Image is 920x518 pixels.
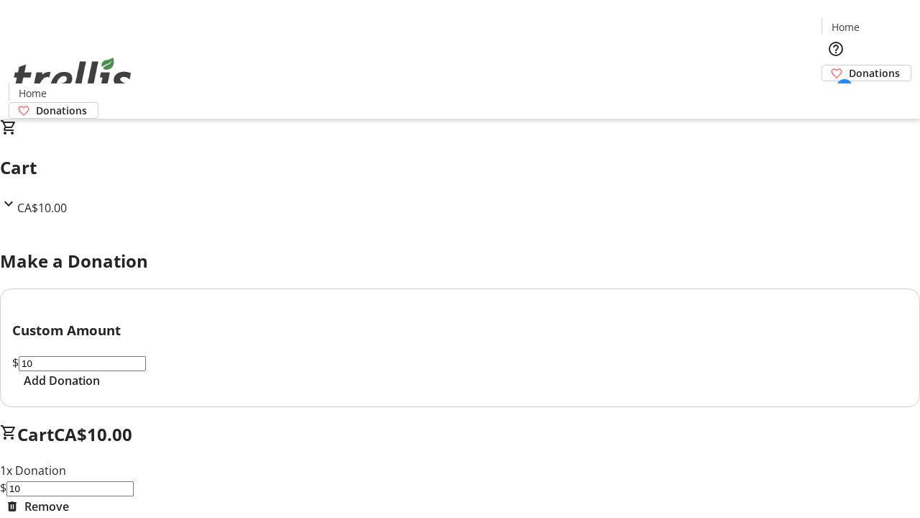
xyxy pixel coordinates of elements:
a: Home [9,86,55,101]
a: Donations [9,102,98,119]
span: Remove [24,498,69,515]
button: Help [822,35,850,63]
span: $ [12,355,19,371]
span: Home [832,19,860,35]
span: CA$10.00 [54,422,132,446]
span: Add Donation [24,372,100,389]
span: Home [19,86,47,101]
a: Home [822,19,868,35]
span: CA$10.00 [17,200,67,216]
input: Donation Amount [19,356,146,371]
button: Cart [822,81,850,110]
img: Orient E2E Organization EVafVybPio's Logo [9,42,137,114]
h3: Custom Amount [12,320,908,340]
span: Donations [36,103,87,118]
input: Donation Amount [6,481,134,496]
a: Donations [822,65,911,81]
button: Add Donation [12,372,111,389]
span: Donations [849,65,900,81]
